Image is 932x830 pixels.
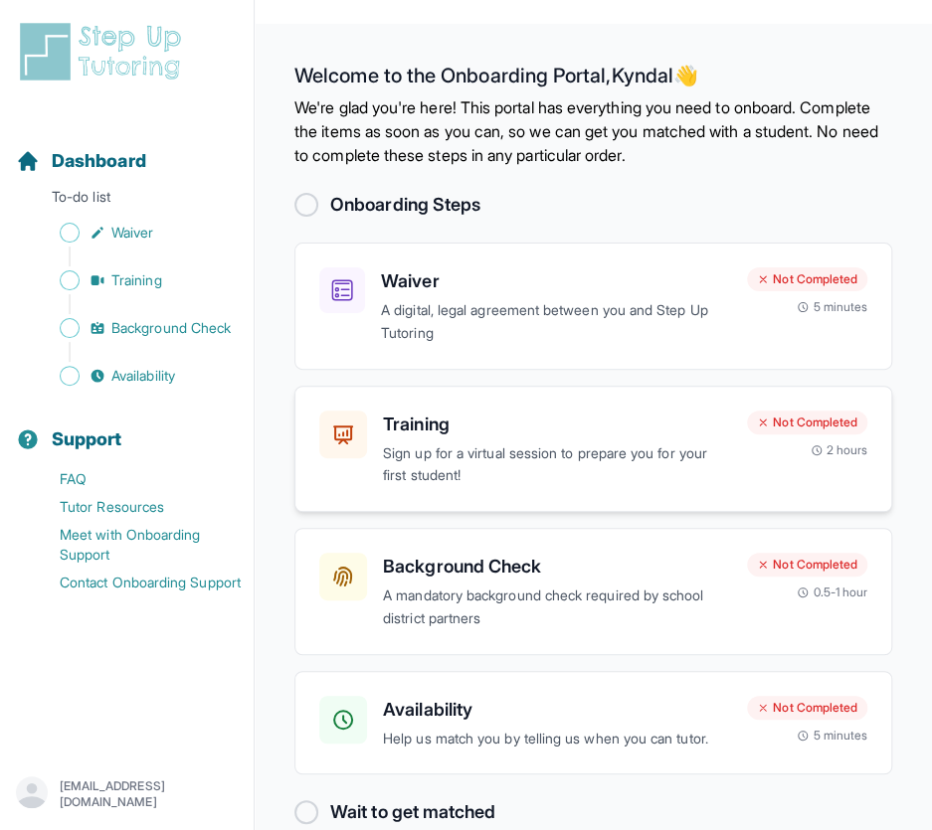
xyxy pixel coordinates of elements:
[747,267,867,291] div: Not Completed
[797,584,867,600] div: 0.5-1 hour
[294,528,892,655] a: Background CheckA mandatory background check required by school district partnersNot Completed0.5...
[797,728,867,744] div: 5 minutes
[797,299,867,315] div: 5 minutes
[111,270,162,290] span: Training
[330,191,480,219] h2: Onboarding Steps
[811,442,868,458] div: 2 hours
[111,223,153,243] span: Waiver
[111,366,175,386] span: Availability
[383,584,731,630] p: A mandatory background check required by school district partners
[294,95,892,167] p: We're glad you're here! This portal has everything you need to onboard. Complete the items as soo...
[383,553,731,581] h3: Background Check
[16,776,238,812] button: [EMAIL_ADDRESS][DOMAIN_NAME]
[52,147,146,175] span: Dashboard
[8,394,246,461] button: Support
[383,696,731,724] h3: Availability
[16,219,254,247] a: Waiver
[383,411,731,438] h3: Training
[294,243,892,370] a: WaiverA digital, legal agreement between you and Step Up TutoringNot Completed5 minutes
[16,521,254,569] a: Meet with Onboarding Support
[111,318,231,338] span: Background Check
[747,553,867,577] div: Not Completed
[16,314,254,342] a: Background Check
[16,465,254,493] a: FAQ
[8,115,246,183] button: Dashboard
[747,696,867,720] div: Not Completed
[294,64,892,95] h2: Welcome to the Onboarding Portal, Kyndal 👋
[16,493,254,521] a: Tutor Resources
[330,798,495,826] h2: Wait to get matched
[60,778,238,810] p: [EMAIL_ADDRESS][DOMAIN_NAME]
[383,442,731,488] p: Sign up for a virtual session to prepare you for your first student!
[381,267,731,295] h3: Waiver
[294,671,892,775] a: AvailabilityHelp us match you by telling us when you can tutor.Not Completed5 minutes
[52,425,122,453] span: Support
[381,299,731,345] p: A digital, legal agreement between you and Step Up Tutoring
[8,187,246,215] p: To-do list
[16,569,254,596] a: Contact Onboarding Support
[16,20,193,83] img: logo
[294,386,892,513] a: TrainingSign up for a virtual session to prepare you for your first student!Not Completed2 hours
[383,728,731,750] p: Help us match you by telling us when you can tutor.
[16,362,254,390] a: Availability
[16,147,146,175] a: Dashboard
[747,411,867,434] div: Not Completed
[16,266,254,294] a: Training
